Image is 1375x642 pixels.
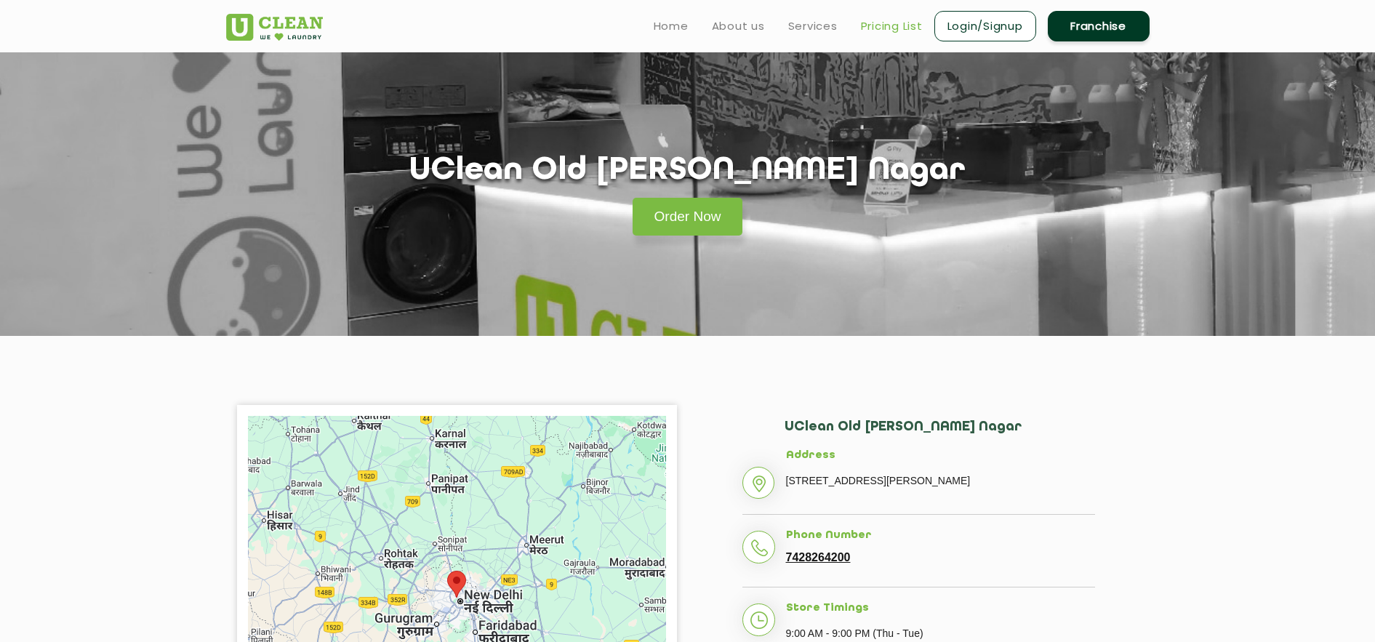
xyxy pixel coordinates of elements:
[409,153,966,190] h1: UClean Old [PERSON_NAME] Nagar
[712,17,765,35] a: About us
[934,11,1036,41] a: Login/Signup
[786,470,1095,491] p: [STREET_ADDRESS][PERSON_NAME]
[786,529,1095,542] h5: Phone Number
[788,17,838,35] a: Services
[786,602,1095,615] h5: Store Timings
[785,420,1095,449] h2: UClean Old [PERSON_NAME] Nagar
[786,551,851,564] a: 7428264200
[654,17,689,35] a: Home
[226,14,323,41] img: UClean Laundry and Dry Cleaning
[1048,11,1150,41] a: Franchise
[861,17,923,35] a: Pricing List
[786,449,1095,462] h5: Address
[633,198,743,236] a: Order Now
